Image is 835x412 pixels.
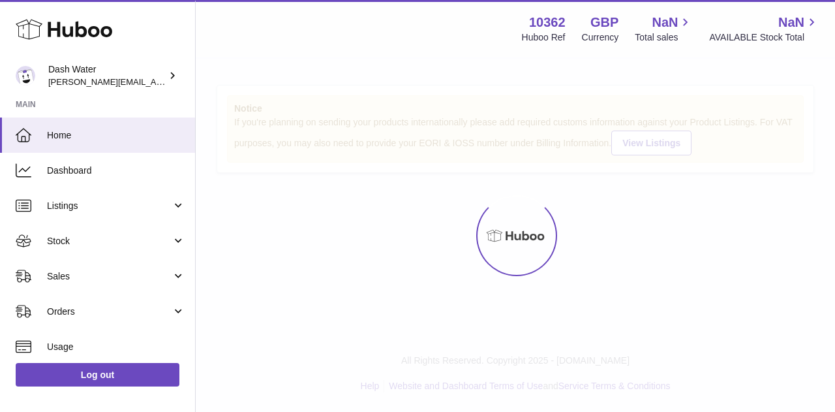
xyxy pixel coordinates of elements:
[582,31,619,44] div: Currency
[652,14,678,31] span: NaN
[47,165,185,177] span: Dashboard
[48,63,166,88] div: Dash Water
[522,31,566,44] div: Huboo Ref
[590,14,618,31] strong: GBP
[529,14,566,31] strong: 10362
[48,76,262,87] span: [PERSON_NAME][EMAIL_ADDRESS][DOMAIN_NAME]
[47,200,172,212] span: Listings
[635,31,693,44] span: Total sales
[47,270,172,283] span: Sales
[47,306,172,318] span: Orders
[16,363,179,387] a: Log out
[778,14,804,31] span: NaN
[47,235,172,247] span: Stock
[16,66,35,86] img: james@dash-water.com
[47,341,185,353] span: Usage
[635,14,693,44] a: NaN Total sales
[709,31,819,44] span: AVAILABLE Stock Total
[709,14,819,44] a: NaN AVAILABLE Stock Total
[47,129,185,142] span: Home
